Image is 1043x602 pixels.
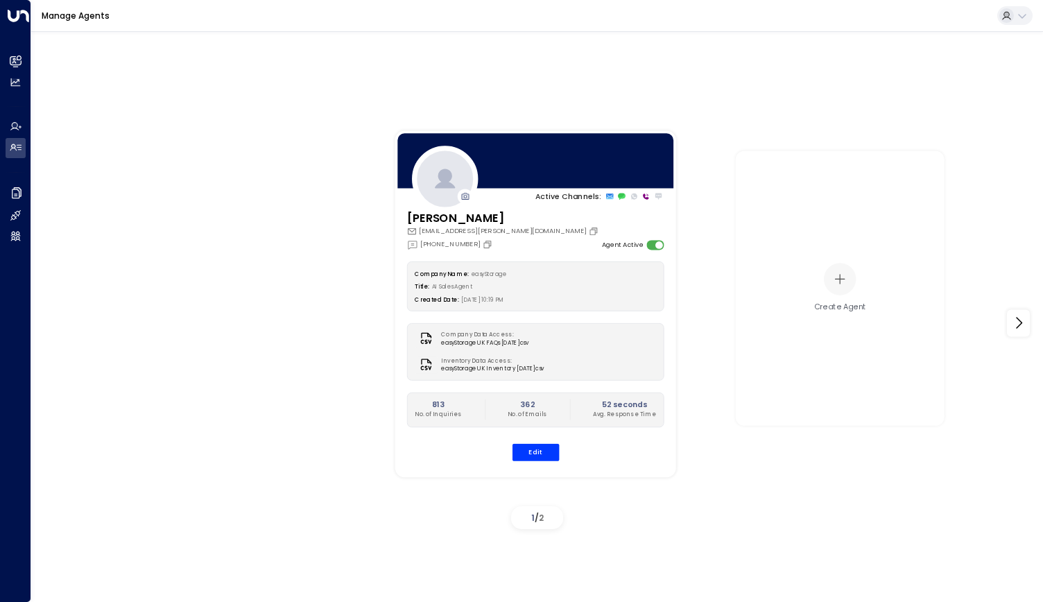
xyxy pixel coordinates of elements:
[415,296,458,304] label: Created Date:
[441,338,528,347] span: easyStorage UK FAQs [DATE]csv
[406,239,494,250] div: [PHONE_NUMBER]
[593,411,656,419] p: Avg. Response Time
[406,209,601,226] h3: [PERSON_NAME]
[441,365,544,373] span: easyStorage UK Inventory [DATE]csv
[441,356,540,365] label: Inventory Data Access:
[406,226,601,236] div: [EMAIL_ADDRESS][PERSON_NAME][DOMAIN_NAME]
[601,240,642,250] label: Agent Active
[813,302,865,313] div: Create Agent
[461,296,504,304] span: [DATE] 10:19 PM
[415,283,429,291] label: Title:
[415,411,462,419] p: No. of Inquiries
[511,506,563,529] div: /
[482,239,494,249] button: Copy
[588,226,601,236] button: Copy
[539,512,544,524] span: 2
[415,270,468,277] label: Company Name:
[471,270,506,277] span: easyStorage
[535,191,601,202] p: Active Channels:
[531,512,535,524] span: 1
[415,399,462,411] h2: 813
[593,399,656,411] h2: 52 seconds
[432,283,473,291] span: AI Sales Agent
[42,10,110,21] a: Manage Agents
[441,330,524,338] label: Company Data Access:
[512,443,559,461] button: Edit
[508,411,547,419] p: No. of Emails
[508,399,547,411] h2: 362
